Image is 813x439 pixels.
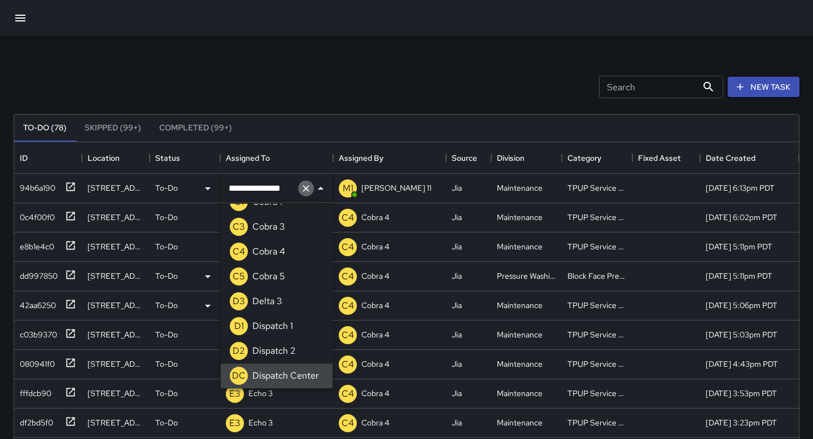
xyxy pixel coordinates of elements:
[452,388,462,399] div: Jia
[15,178,55,194] div: 94b6a190
[567,388,627,399] div: TPUP Service Requested
[252,370,319,383] p: Dispatch Center
[155,417,178,428] p: To-Do
[155,241,178,252] p: To-Do
[706,300,777,311] div: 8/11/2025, 5:06pm PDT
[342,299,354,313] p: C4
[333,142,446,174] div: Assigned By
[497,300,543,311] div: Maintenance
[342,328,354,342] p: C4
[15,295,56,311] div: 42aa6250
[567,417,627,428] div: TPUP Service Requested
[82,142,150,174] div: Location
[248,417,273,428] p: Echo 3
[76,115,150,142] button: Skipped (99+)
[706,212,777,223] div: 8/11/2025, 6:02pm PDT
[88,142,120,174] div: Location
[252,295,282,309] p: Delta 3
[706,358,778,370] div: 8/11/2025, 4:43pm PDT
[232,370,246,383] p: DC
[497,241,543,252] div: Maintenance
[706,241,772,252] div: 8/11/2025, 5:11pm PDT
[252,245,285,259] p: Cobra 4
[14,115,76,142] button: To-Do (78)
[342,358,354,371] p: C4
[88,182,144,194] div: 326 23rd Street
[700,142,799,174] div: Date Created
[562,142,632,174] div: Category
[361,241,390,252] p: Cobra 4
[497,142,524,174] div: Division
[452,300,462,311] div: Jia
[452,182,462,194] div: Jia
[88,270,144,282] div: 469 10th Street
[233,221,245,234] p: C3
[155,212,178,223] p: To-Do
[706,329,777,340] div: 8/11/2025, 5:03pm PDT
[452,358,462,370] div: Jia
[497,417,543,428] div: Maintenance
[313,181,329,196] button: Close
[361,270,390,282] p: Cobra 4
[361,358,390,370] p: Cobra 4
[361,417,390,428] p: Cobra 4
[155,270,178,282] p: To-Do
[567,300,627,311] div: TPUP Service Requested
[361,182,431,194] p: [PERSON_NAME] 11
[14,142,82,174] div: ID
[452,329,462,340] div: Jia
[229,416,241,430] p: E3
[233,270,245,284] p: C5
[567,241,627,252] div: TPUP Service Requested
[361,212,390,223] p: Cobra 4
[452,417,462,428] div: Jia
[252,320,293,333] p: Dispatch 1
[15,354,55,370] div: 080941f0
[233,295,245,309] p: D3
[706,142,755,174] div: Date Created
[361,300,390,311] p: Cobra 4
[567,358,627,370] div: TPUP Service Requested
[342,240,354,254] p: C4
[497,358,543,370] div: Maintenance
[298,181,314,196] button: Clear
[88,241,144,252] div: 2400 Webster Street
[15,207,55,223] div: 0c4f00f0
[155,329,178,340] p: To-Do
[452,142,477,174] div: Source
[155,300,178,311] p: To-Do
[632,142,700,174] div: Fixed Asset
[88,329,144,340] div: 824 Franklin Street
[88,358,144,370] div: 441 9th Street
[567,329,627,340] div: TPUP Service Requested
[233,345,245,358] p: D2
[567,142,601,174] div: Category
[452,241,462,252] div: Jia
[446,142,491,174] div: Source
[342,387,354,401] p: C4
[88,212,144,223] div: 1153 Franklin Street
[497,329,543,340] div: Maintenance
[567,270,627,282] div: Block Face Pressure Washed
[252,345,296,358] p: Dispatch 2
[15,236,54,252] div: e8b1e4c0
[15,383,51,399] div: fffdcb90
[15,266,58,282] div: dd997850
[155,388,178,399] p: To-Do
[155,358,178,370] p: To-Do
[567,182,627,194] div: TPUP Service Requested
[342,416,354,430] p: C4
[497,270,556,282] div: Pressure Washing
[20,142,28,174] div: ID
[497,212,543,223] div: Maintenance
[88,417,144,428] div: 2430 Broadway
[150,115,241,142] button: Completed (99+)
[155,182,178,194] p: To-Do
[15,324,57,340] div: c03b9370
[452,270,462,282] div: Jia
[361,388,390,399] p: Cobra 4
[706,270,772,282] div: 8/11/2025, 5:11pm PDT
[339,142,383,174] div: Assigned By
[491,142,562,174] div: Division
[452,212,462,223] div: Jia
